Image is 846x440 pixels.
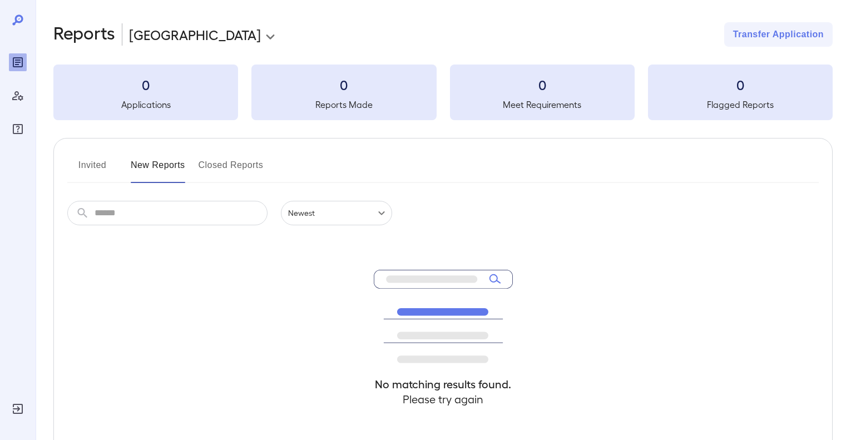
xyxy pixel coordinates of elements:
[53,98,238,111] h5: Applications
[9,120,27,138] div: FAQ
[648,76,833,93] h3: 0
[67,156,117,183] button: Invited
[251,98,436,111] h5: Reports Made
[724,22,833,47] button: Transfer Application
[9,53,27,71] div: Reports
[131,156,185,183] button: New Reports
[251,76,436,93] h3: 0
[450,98,635,111] h5: Meet Requirements
[53,65,833,120] summary: 0Applications0Reports Made0Meet Requirements0Flagged Reports
[53,22,115,47] h2: Reports
[281,201,392,225] div: Newest
[374,377,513,392] h4: No matching results found.
[450,76,635,93] h3: 0
[53,76,238,93] h3: 0
[199,156,264,183] button: Closed Reports
[129,26,261,43] p: [GEOGRAPHIC_DATA]
[9,87,27,105] div: Manage Users
[648,98,833,111] h5: Flagged Reports
[374,392,513,407] h4: Please try again
[9,400,27,418] div: Log Out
